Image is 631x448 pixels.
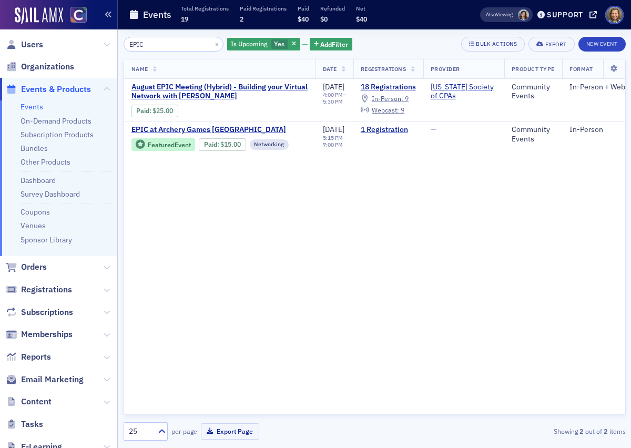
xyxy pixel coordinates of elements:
[356,15,367,23] span: $40
[6,284,72,296] a: Registrations
[476,41,517,47] div: Bulk Actions
[212,39,222,48] button: ×
[323,91,343,98] time: 4:00 PM
[465,426,625,436] div: Showing out of items
[21,116,91,126] a: On-Demand Products
[21,221,46,230] a: Venues
[578,38,626,48] a: New Event
[310,38,353,51] button: AddFilter
[21,351,51,363] span: Reports
[21,144,48,153] a: Bundles
[545,42,567,47] div: Export
[6,351,51,363] a: Reports
[201,423,259,440] button: Export Page
[6,329,73,340] a: Memberships
[63,7,87,25] a: View Homepage
[21,307,73,318] span: Subscriptions
[323,98,343,105] time: 5:30 PM
[204,140,217,148] a: Paid
[401,106,404,114] span: 9
[431,83,497,101] span: Colorado Society of CPAs
[21,130,94,139] a: Subscription Products
[21,329,73,340] span: Memberships
[21,374,84,385] span: Email Marketing
[372,94,403,103] span: In-Person :
[323,125,344,134] span: [DATE]
[323,91,346,105] div: –
[361,106,404,115] a: Webcast: 9
[21,207,50,217] a: Coupons
[320,39,348,49] span: Add Filter
[21,189,80,199] a: Survey Dashboard
[323,134,343,141] time: 5:15 PM
[21,102,43,111] a: Events
[372,106,399,114] span: Webcast :
[605,6,624,24] span: Profile
[512,65,555,73] span: Product Type
[21,419,43,430] span: Tasks
[21,157,70,167] a: Other Products
[231,39,268,48] span: Is Upcoming
[602,426,609,436] strong: 2
[148,142,191,148] div: Featured Event
[578,37,626,52] button: New Event
[323,65,337,73] span: Date
[431,65,460,73] span: Provider
[143,8,171,21] h1: Events
[129,426,152,437] div: 25
[431,83,497,101] a: [US_STATE] Society of CPAs
[21,396,52,408] span: Content
[486,11,513,18] span: Viewing
[356,5,367,12] p: Net
[70,7,87,23] img: SailAMX
[6,61,74,73] a: Organizations
[131,105,178,117] div: Paid: 22 - $2500
[405,94,409,103] span: 9
[6,261,47,273] a: Orders
[6,307,73,318] a: Subscriptions
[15,7,63,24] img: SailAMX
[461,37,525,52] button: Bulk Actions
[323,82,344,91] span: [DATE]
[6,39,43,50] a: Users
[6,396,52,408] a: Content
[220,140,241,148] span: $15.00
[21,39,43,50] span: Users
[320,5,345,12] p: Refunded
[21,261,47,273] span: Orders
[131,83,308,101] span: August EPIC Meeting (Hybrid) - Building your Virtual Network with Melissa Armstrong
[131,138,196,151] div: Featured Event
[569,65,593,73] span: Format
[21,61,74,73] span: Organizations
[512,125,555,144] div: Community Events
[136,107,149,115] a: Paid
[250,139,289,150] div: Networking
[21,176,56,185] a: Dashboard
[131,125,308,135] span: EPIC at Archery Games Denver
[240,5,287,12] p: Paid Registrations
[547,10,583,19] div: Support
[518,9,529,21] span: Stacy Svendsen
[512,83,555,101] div: Community Events
[131,65,148,73] span: Name
[361,83,416,92] a: 18 Registrations
[181,15,188,23] span: 19
[320,15,328,23] span: $0
[204,140,220,148] span: :
[131,125,308,135] a: EPIC at Archery Games [GEOGRAPHIC_DATA]
[361,95,409,103] a: In-Person: 9
[181,5,229,12] p: Total Registrations
[431,125,436,134] span: —
[361,125,416,135] a: 1 Registration
[323,135,346,148] div: –
[274,39,284,48] span: Yes
[298,15,309,23] span: $40
[6,84,91,95] a: Events & Products
[240,15,243,23] span: 2
[131,83,308,101] a: August EPIC Meeting (Hybrid) - Building your Virtual Network with [PERSON_NAME]
[578,426,585,436] strong: 2
[298,5,309,12] p: Paid
[361,65,406,73] span: Registrations
[323,141,343,148] time: 7:00 PM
